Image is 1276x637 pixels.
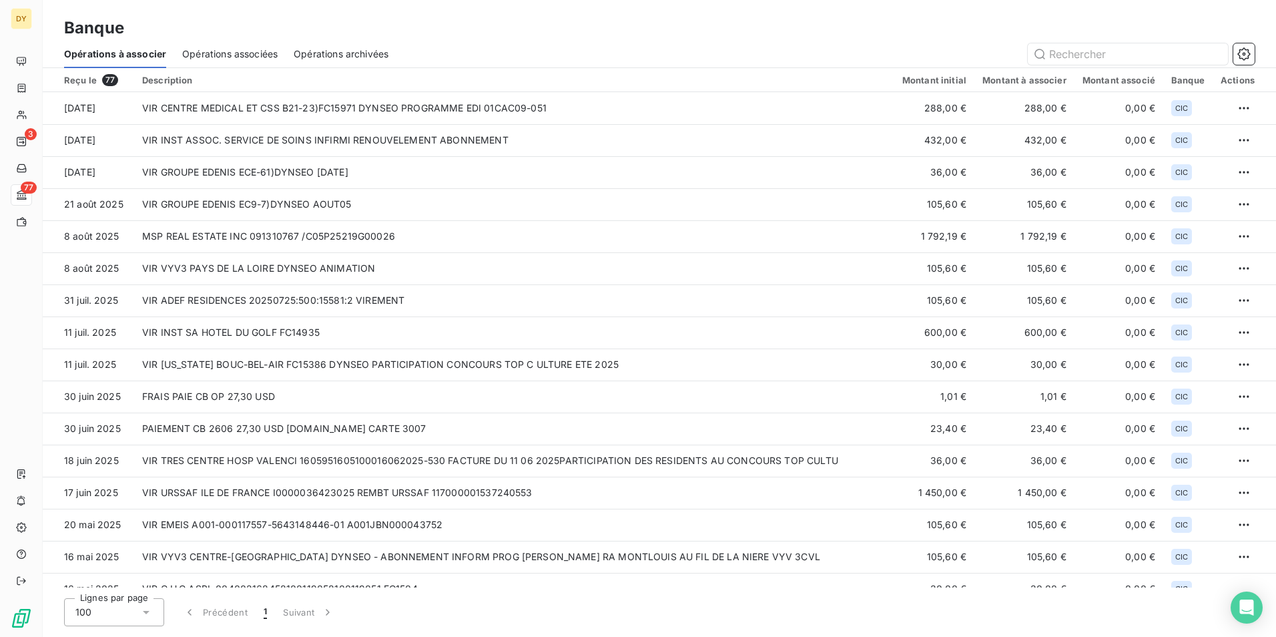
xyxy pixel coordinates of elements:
[974,252,1074,284] td: 105,60 €
[264,606,267,619] span: 1
[1175,329,1188,337] span: CIC
[134,188,894,220] td: VIR GROUPE EDENIS EC9-7)DYNSEO AOUT05
[1074,381,1163,413] td: 0,00 €
[974,573,1074,605] td: 30,00 €
[1074,252,1163,284] td: 0,00 €
[256,598,275,626] button: 1
[1175,521,1188,529] span: CIC
[134,445,894,477] td: VIR TRES CENTRE HOSP VALENCI 1605951605100016062025-530 FACTURE DU 11 06 2025PARTICIPATION DES RE...
[894,541,974,573] td: 105,60 €
[1175,457,1188,465] span: CIC
[974,284,1074,316] td: 105,60 €
[894,220,974,252] td: 1 792,19 €
[1175,136,1188,144] span: CIC
[294,47,388,61] span: Opérations archivées
[1231,592,1263,624] div: Open Intercom Messenger
[1074,541,1163,573] td: 0,00 €
[1175,232,1188,240] span: CIC
[275,598,342,626] button: Suivant
[1074,92,1163,124] td: 0,00 €
[1175,489,1188,497] span: CIC
[134,124,894,156] td: VIR INST ASSOC. SERVICE DE SOINS INFIRMI RENOUVELEMENT ABONNEMENT
[1074,284,1163,316] td: 0,00 €
[43,284,134,316] td: 31 juil. 2025
[43,124,134,156] td: [DATE]
[974,445,1074,477] td: 36,00 €
[974,541,1074,573] td: 105,60 €
[1175,553,1188,561] span: CIC
[1175,361,1188,369] span: CIC
[1175,200,1188,208] span: CIC
[974,509,1074,541] td: 105,60 €
[1074,188,1163,220] td: 0,00 €
[1074,220,1163,252] td: 0,00 €
[1175,425,1188,433] span: CIC
[1074,156,1163,188] td: 0,00 €
[134,220,894,252] td: MSP REAL ESTATE INC 091310767 /C05P25219G00026
[134,477,894,509] td: VIR URSSAF ILE DE FRANCE I0000036423025 REMBT URSSAF 117000001537240553
[1028,43,1228,65] input: Rechercher
[894,92,974,124] td: 288,00 €
[64,16,124,40] h3: Banque
[64,74,126,86] div: Reçu le
[894,188,974,220] td: 105,60 €
[43,92,134,124] td: [DATE]
[43,252,134,284] td: 8 août 2025
[1074,573,1163,605] td: 0,00 €
[102,74,118,86] span: 77
[21,182,37,194] span: 77
[43,316,134,349] td: 11 juil. 2025
[1175,585,1188,593] span: CIC
[43,573,134,605] td: 16 mai 2025
[134,541,894,573] td: VIR VYV3 CENTRE-[GEOGRAPHIC_DATA] DYNSEO - ABONNEMENT INFORM PROG [PERSON_NAME] RA MONTLOUIS AU F...
[134,284,894,316] td: VIR ADEF RESIDENCES 20250725:500:15581:2 VIREMENT
[134,252,894,284] td: VIR VYV3 PAYS DE LA LOIRE DYNSEO ANIMATION
[894,349,974,381] td: 30,00 €
[43,220,134,252] td: 8 août 2025
[974,381,1074,413] td: 1,01 €
[1074,124,1163,156] td: 0,00 €
[974,316,1074,349] td: 600,00 €
[974,92,1074,124] td: 288,00 €
[43,477,134,509] td: 17 juin 2025
[894,252,974,284] td: 105,60 €
[1074,349,1163,381] td: 0,00 €
[974,413,1074,445] td: 23,40 €
[64,47,166,61] span: Opérations à associer
[11,8,32,29] div: DY
[43,349,134,381] td: 11 juil. 2025
[43,381,134,413] td: 30 juin 2025
[134,413,894,445] td: PAIEMENT CB 2606 27,30 USD [DOMAIN_NAME] CARTE 3007
[11,608,32,629] img: Logo LeanPay
[134,573,894,605] td: VIR C.H.C.ASBL 004002168458100119058100119051 FC1504
[182,47,278,61] span: Opérations associées
[1074,316,1163,349] td: 0,00 €
[974,156,1074,188] td: 36,00 €
[894,284,974,316] td: 105,60 €
[894,573,974,605] td: 30,00 €
[1175,393,1188,401] span: CIC
[175,598,256,626] button: Précédent
[142,75,886,85] div: Description
[894,316,974,349] td: 600,00 €
[1175,104,1188,112] span: CIC
[1221,75,1255,85] div: Actions
[902,75,966,85] div: Montant initial
[75,606,91,619] span: 100
[43,413,134,445] td: 30 juin 2025
[1175,296,1188,304] span: CIC
[25,128,37,140] span: 3
[974,124,1074,156] td: 432,00 €
[1074,477,1163,509] td: 0,00 €
[1074,445,1163,477] td: 0,00 €
[894,156,974,188] td: 36,00 €
[1074,413,1163,445] td: 0,00 €
[43,445,134,477] td: 18 juin 2025
[134,316,894,349] td: VIR INST SA HOTEL DU GOLF FC14935
[974,349,1074,381] td: 30,00 €
[134,509,894,541] td: VIR EMEIS A001-000117557-5643148446-01 A001JBN000043752
[1171,75,1205,85] div: Banque
[974,220,1074,252] td: 1 792,19 €
[134,92,894,124] td: VIR CENTRE MEDICAL ET CSS B21-23)FC15971 DYNSEO PROGRAMME EDI 01CAC09-051
[894,509,974,541] td: 105,60 €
